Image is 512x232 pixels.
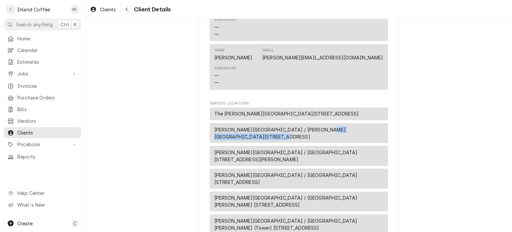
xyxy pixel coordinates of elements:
div: — [214,24,219,31]
span: K [74,21,77,28]
span: [PERSON_NAME][GEOGRAPHIC_DATA] / [PERSON_NAME][GEOGRAPHIC_DATA][STREET_ADDRESS] [214,126,383,140]
span: Service Locations [210,101,388,106]
span: Help Center [17,190,77,197]
span: Invoices [17,82,78,89]
a: Purchase Orders [4,92,81,103]
a: Invoices [4,80,81,91]
div: Service Location [210,107,388,121]
span: [PERSON_NAME][GEOGRAPHIC_DATA] / [GEOGRAPHIC_DATA] [STREET_ADDRESS][PERSON_NAME] [214,149,383,163]
span: Bills [17,106,78,113]
a: Vendors [4,115,81,127]
span: Clients [17,129,78,136]
div: Reminders [214,17,236,22]
div: Contact [210,44,388,90]
span: [PERSON_NAME][GEOGRAPHIC_DATA] / [GEOGRAPHIC_DATA][PERSON_NAME] (Tower) [STREET_ADDRESS] [214,217,383,231]
span: [PERSON_NAME][GEOGRAPHIC_DATA] / [GEOGRAPHIC_DATA] [STREET_ADDRESS] [214,172,383,186]
div: Inland Coffee [17,6,50,13]
div: Service Location [210,192,388,212]
span: Search anything [16,21,53,28]
a: Go to Pricebook [4,139,81,150]
button: Navigate back [121,4,132,15]
span: Vendors [17,118,78,125]
div: RE [70,5,79,14]
span: C [73,220,77,227]
div: I [6,5,15,14]
div: Reminders [214,66,236,86]
div: Reminders [214,66,236,71]
span: What's New [17,201,77,208]
a: Bills [4,104,81,115]
button: Search anythingCtrlK [4,19,81,30]
span: Create [17,221,33,226]
span: Reports [17,153,78,160]
span: Jobs [17,70,68,77]
span: Home [17,35,78,42]
a: Go to What's New [4,199,81,210]
span: Pricebook [17,141,68,148]
div: [PERSON_NAME] [214,54,253,61]
span: Purchase Orders [17,94,78,101]
span: [PERSON_NAME][GEOGRAPHIC_DATA] / [GEOGRAPHIC_DATA][PERSON_NAME] [STREET_ADDRESS] [214,194,383,208]
a: Clients [87,4,118,15]
div: Service Location [210,169,388,189]
div: Ruth Easley's Avatar [70,5,79,14]
a: Clients [4,127,81,138]
a: Home [4,33,81,44]
a: [PERSON_NAME][EMAIL_ADDRESS][DOMAIN_NAME] [262,55,383,60]
a: Go to Jobs [4,68,81,79]
span: The [PERSON_NAME][GEOGRAPHIC_DATA][STREET_ADDRESS] [214,110,359,117]
span: Ctrl [60,21,69,28]
span: Clients [100,6,116,13]
div: Name [214,48,253,61]
span: Estimates [17,58,78,65]
a: Reports [4,151,81,162]
a: Estimates [4,56,81,67]
div: — [214,79,219,86]
div: Name [214,48,225,53]
span: Client Details [132,5,171,14]
div: Service Location [210,123,388,143]
div: — [214,72,219,79]
div: Reminders [214,17,236,37]
div: Service Location [210,146,388,166]
span: Calendar [17,47,78,54]
a: Calendar [4,45,81,56]
a: Go to Help Center [4,188,81,199]
div: Email [262,48,274,53]
div: Email [262,48,383,61]
div: — [214,31,219,38]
